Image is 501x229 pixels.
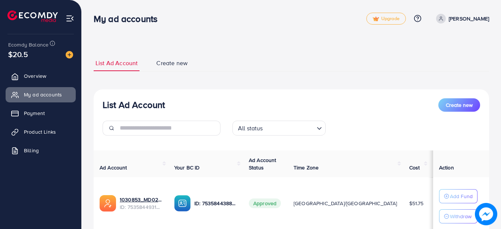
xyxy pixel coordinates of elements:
[94,13,163,24] h3: My ad accounts
[174,195,191,211] img: ic-ba-acc.ded83a64.svg
[7,10,58,22] img: logo
[449,14,489,23] p: [PERSON_NAME]
[409,200,424,207] span: $51.75
[95,59,138,67] span: List Ad Account
[439,189,477,203] button: Add Fund
[103,99,165,110] h3: List Ad Account
[237,123,264,134] span: All status
[450,212,472,221] p: Withdraw
[409,164,420,171] span: Cost
[100,195,116,211] img: ic-ads-acc.e4c84228.svg
[265,121,314,134] input: Search for option
[66,14,74,23] img: menu
[194,199,237,208] p: ID: 7535844388979851265
[156,59,188,67] span: Create new
[439,209,477,223] button: Withdraw
[6,143,76,158] a: Billing
[66,51,73,58] img: image
[475,203,497,225] img: image
[373,16,379,22] img: tick
[450,192,473,201] p: Add Fund
[8,41,48,48] span: Ecomdy Balance
[24,72,46,80] span: Overview
[6,87,76,102] a: My ad accounts
[6,124,76,139] a: Product Links
[174,164,200,171] span: Your BC ID
[294,200,397,207] span: [GEOGRAPHIC_DATA]/[GEOGRAPHIC_DATA]
[24,91,62,98] span: My ad accounts
[120,196,162,211] div: <span class='underline'>1030853_MD02_1754575646032</span></br>7535844931919904769
[438,98,480,112] button: Create new
[249,156,276,171] span: Ad Account Status
[294,164,319,171] span: Time Zone
[366,13,406,25] a: tickUpgrade
[120,203,162,211] span: ID: 7535844931919904769
[8,49,28,60] span: $20.5
[24,109,45,117] span: Payment
[120,196,162,203] a: 1030853_MD02_1754575646032
[6,106,76,121] a: Payment
[439,164,454,171] span: Action
[24,128,56,136] span: Product Links
[24,147,39,154] span: Billing
[249,198,281,208] span: Approved
[446,101,473,109] span: Create new
[373,16,400,22] span: Upgrade
[232,121,326,136] div: Search for option
[433,14,489,23] a: [PERSON_NAME]
[100,164,127,171] span: Ad Account
[6,69,76,83] a: Overview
